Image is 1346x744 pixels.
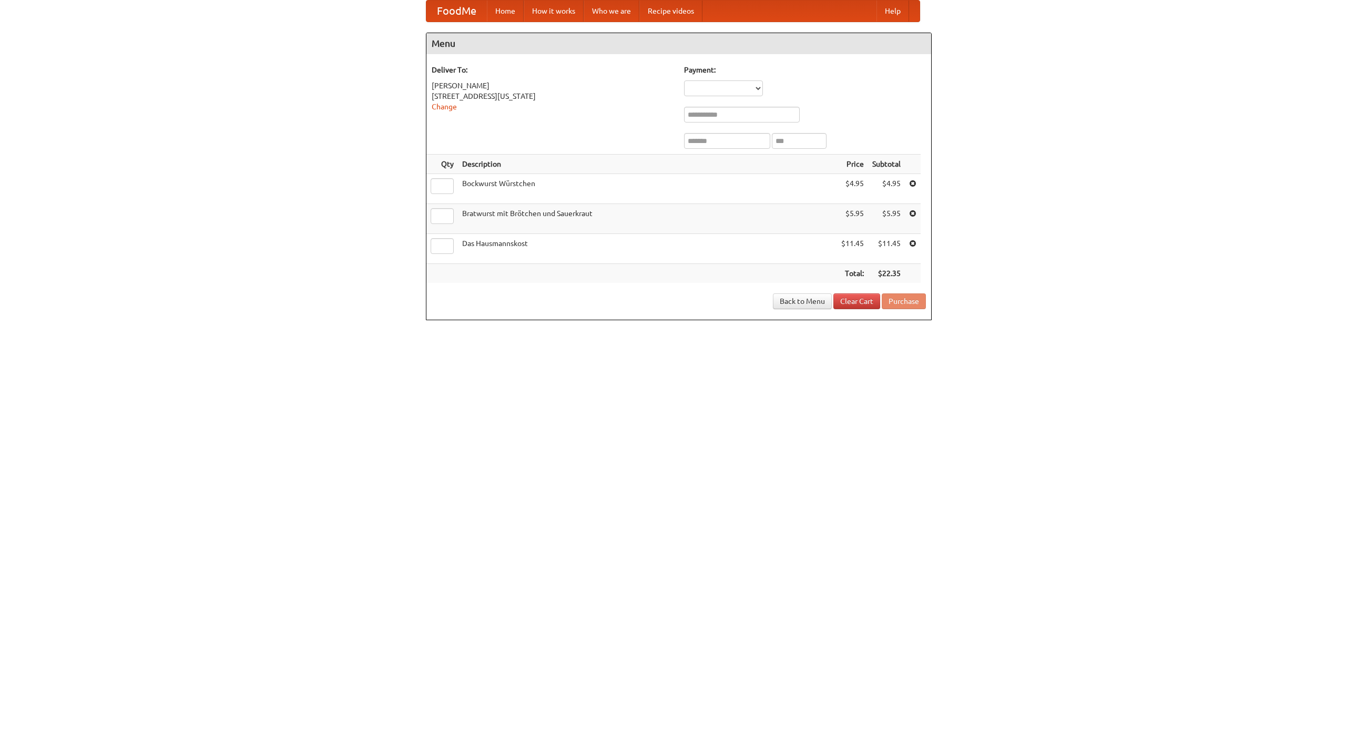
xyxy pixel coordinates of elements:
[837,174,868,204] td: $4.95
[458,174,837,204] td: Bockwurst Würstchen
[458,155,837,174] th: Description
[837,234,868,264] td: $11.45
[426,33,931,54] h4: Menu
[639,1,702,22] a: Recipe videos
[773,293,832,309] a: Back to Menu
[426,155,458,174] th: Qty
[684,65,926,75] h5: Payment:
[837,155,868,174] th: Price
[432,65,674,75] h5: Deliver To:
[458,204,837,234] td: Bratwurst mit Brötchen und Sauerkraut
[833,293,880,309] a: Clear Cart
[458,234,837,264] td: Das Hausmannskost
[882,293,926,309] button: Purchase
[837,264,868,283] th: Total:
[487,1,524,22] a: Home
[432,80,674,91] div: [PERSON_NAME]
[432,91,674,101] div: [STREET_ADDRESS][US_STATE]
[876,1,909,22] a: Help
[868,234,905,264] td: $11.45
[426,1,487,22] a: FoodMe
[868,174,905,204] td: $4.95
[868,204,905,234] td: $5.95
[432,103,457,111] a: Change
[584,1,639,22] a: Who we are
[837,204,868,234] td: $5.95
[868,155,905,174] th: Subtotal
[524,1,584,22] a: How it works
[868,264,905,283] th: $22.35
